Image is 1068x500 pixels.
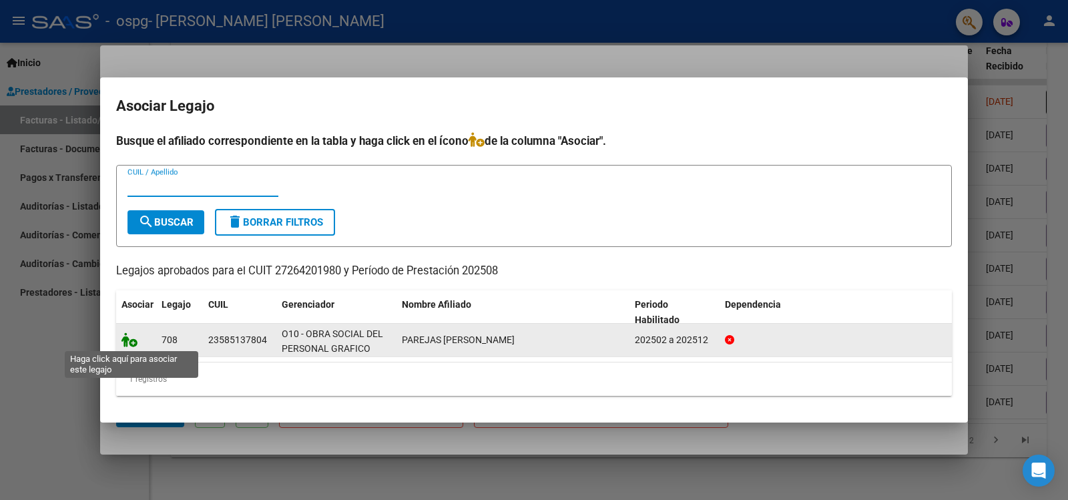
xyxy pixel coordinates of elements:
[227,216,323,228] span: Borrar Filtros
[156,290,203,334] datatable-header-cell: Legajo
[208,332,267,348] div: 23585137804
[282,299,334,310] span: Gerenciador
[162,299,191,310] span: Legajo
[227,214,243,230] mat-icon: delete
[396,290,629,334] datatable-header-cell: Nombre Afiliado
[635,299,680,325] span: Periodo Habilitado
[162,334,178,345] span: 708
[116,290,156,334] datatable-header-cell: Asociar
[402,334,515,345] span: PAREJAS LUCIANA JAZMIN
[725,299,781,310] span: Dependencia
[116,93,952,119] h2: Asociar Legajo
[121,299,154,310] span: Asociar
[1023,455,1055,487] div: Open Intercom Messenger
[116,263,952,280] p: Legajos aprobados para el CUIT 27264201980 y Período de Prestación 202508
[402,299,471,310] span: Nombre Afiliado
[127,210,204,234] button: Buscar
[203,290,276,334] datatable-header-cell: CUIL
[276,290,396,334] datatable-header-cell: Gerenciador
[215,209,335,236] button: Borrar Filtros
[138,214,154,230] mat-icon: search
[635,332,714,348] div: 202502 a 202512
[720,290,953,334] datatable-header-cell: Dependencia
[116,362,952,396] div: 1 registros
[629,290,720,334] datatable-header-cell: Periodo Habilitado
[138,216,194,228] span: Buscar
[282,328,383,354] span: O10 - OBRA SOCIAL DEL PERSONAL GRAFICO
[116,132,952,150] h4: Busque el afiliado correspondiente en la tabla y haga click en el ícono de la columna "Asociar".
[208,299,228,310] span: CUIL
